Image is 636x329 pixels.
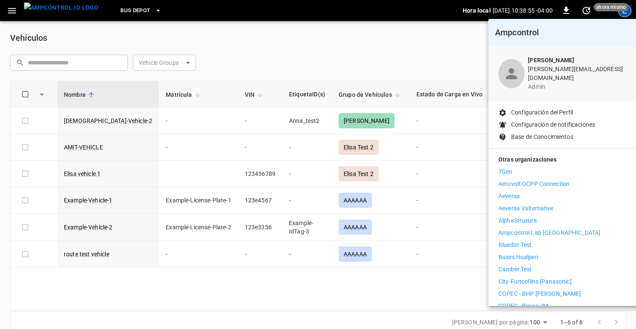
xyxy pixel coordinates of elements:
p: Base de Conocimientos [511,133,573,141]
b: [PERSON_NAME] [528,57,574,64]
p: AlphaStruxure [498,216,537,225]
p: Configuración del Perfil [511,108,573,117]
p: Aeversa Valternative [498,204,554,213]
p: COPEC - Buses JM [498,302,548,310]
div: profile-icon [498,59,525,88]
p: COPEC - BHP [PERSON_NAME] [498,289,581,298]
p: Ampcontrol Lab [GEOGRAPHIC_DATA] [498,228,600,237]
p: Aerovolt OCPP Connection [498,180,570,188]
p: Buses Hualpen [498,253,538,262]
p: 7Gen [498,167,513,176]
p: Bluedot-Test [498,241,532,249]
p: Configuración de notificaciones [511,120,595,129]
p: Camber Test [498,265,532,274]
p: Aeversa [498,192,520,201]
p: City-Fortcollins [Panasonic] [498,277,572,286]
